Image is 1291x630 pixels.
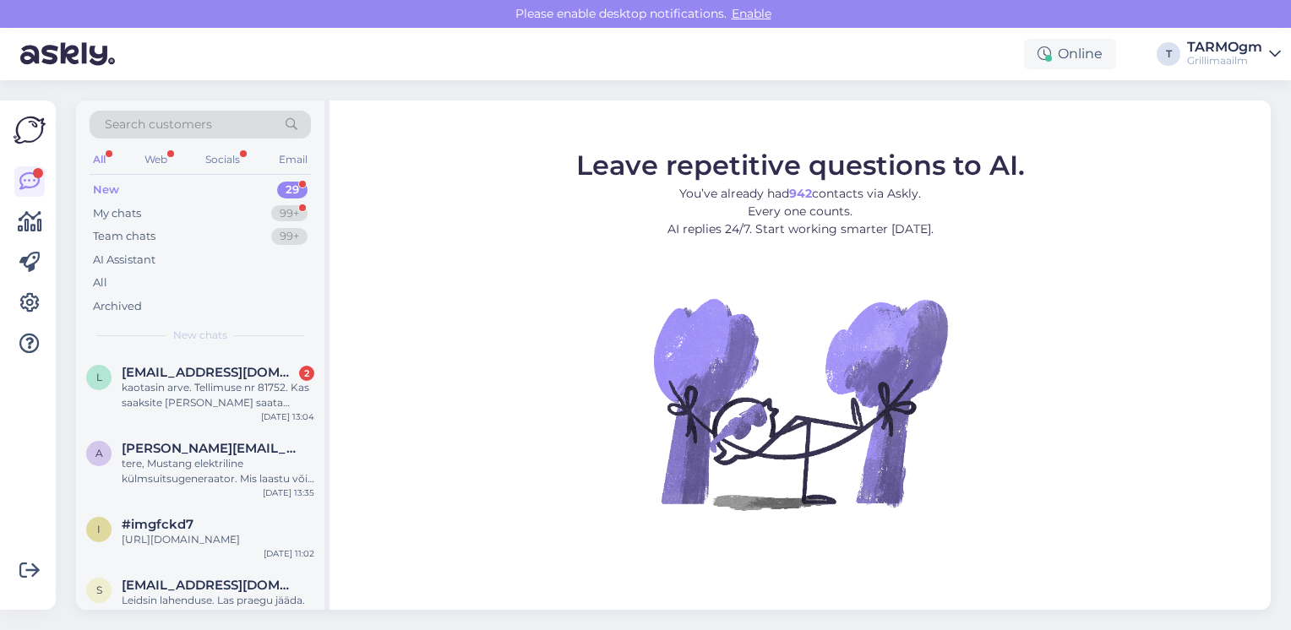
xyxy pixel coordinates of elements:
[97,523,101,535] span: i
[122,380,314,410] div: kaotasin arve. Tellimuse nr 81752. Kas saaksite [PERSON_NAME] saata [EMAIL_ADDRESS][DOMAIN_NAME]
[299,366,314,381] div: 2
[271,205,308,222] div: 99+
[14,114,46,146] img: Askly Logo
[789,185,812,200] b: 942
[261,410,314,423] div: [DATE] 13:04
[263,486,314,499] div: [DATE] 13:35
[122,456,314,486] div: tere, Mustang elektriline külmsuitsugeneraator. Mis laastu või puru vajab? Kaua annab suitsu? Kas...
[1157,42,1180,66] div: T
[95,447,103,459] span: a
[96,584,102,596] span: s
[173,328,227,343] span: New chats
[96,371,102,383] span: l
[277,182,308,198] div: 29
[105,116,212,133] span: Search customers
[1187,54,1262,68] div: Grillimaailm
[122,532,314,547] div: [URL][DOMAIN_NAME]
[576,184,1025,237] p: You’ve already had contacts via Askly. Every one counts. AI replies 24/7. Start working smarter [...
[122,517,193,532] span: #imgfckd7
[93,205,141,222] div: My chats
[576,148,1025,181] span: Leave repetitive questions to AI.
[122,578,297,593] span: spektruumstuudio@gmail.com
[93,252,155,269] div: AI Assistant
[93,298,142,315] div: Archived
[90,149,109,171] div: All
[271,228,308,245] div: 99+
[93,228,155,245] div: Team chats
[1187,41,1262,54] div: TARMOgm
[1187,41,1281,68] a: TARMOgmGrillimaailm
[122,593,314,608] div: Leidsin lahenduse. Las praegu jääda.
[202,149,243,171] div: Socials
[93,182,119,198] div: New
[262,608,314,621] div: [DATE] 16:05
[93,274,107,291] div: All
[1024,39,1116,69] div: Online
[141,149,171,171] div: Web
[264,547,314,560] div: [DATE] 11:02
[275,149,311,171] div: Email
[122,441,297,456] span: andres@lohmus.eu
[648,251,952,555] img: No Chat active
[122,365,297,380] span: ljubov.bilei@rikdom.ee
[727,6,776,21] span: Enable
